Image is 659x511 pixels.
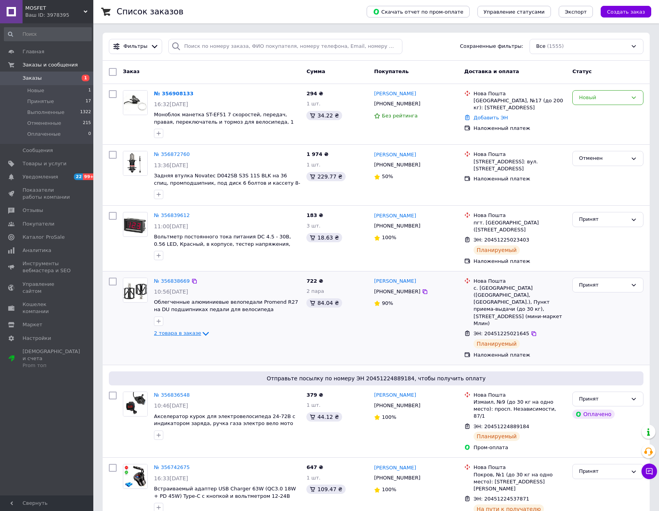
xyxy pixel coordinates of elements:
[154,278,190,284] a: № 356838669
[86,98,91,105] span: 17
[374,278,416,285] a: [PERSON_NAME]
[579,94,628,102] div: Новый
[572,409,614,419] div: Оплачено
[382,173,393,179] span: 50%
[367,6,470,17] button: Скачать отчет по пром-оплате
[306,288,324,294] span: 2 пара
[306,402,320,408] span: 1 шт.
[23,362,80,369] div: Prom топ
[474,471,566,493] div: Покров, №1 (до 30 кг на одно место): [STREET_ADDRESS][PERSON_NAME]
[579,395,628,403] div: Принят
[306,392,323,398] span: 379 ₴
[306,223,320,229] span: 3 шт.
[579,215,628,224] div: Принят
[23,173,58,180] span: Уведомления
[27,109,65,116] span: Выполненные
[23,260,72,274] span: Инструменты вебмастера и SEO
[477,6,551,17] button: Управление статусами
[460,43,523,50] span: Сохраненные фильтры:
[74,173,83,180] span: 22
[23,187,72,201] span: Показатели работы компании
[23,48,44,55] span: Главная
[154,330,201,336] span: 2 товара в заказе
[112,374,640,382] span: Отправьте посылку по номеру ЭН 20451224889184, чтобы получить оплату
[306,162,320,168] span: 1 шт.
[601,6,651,17] button: Создать заказ
[474,339,520,348] div: Планируемый
[474,285,566,327] div: с. [GEOGRAPHIC_DATA] ([GEOGRAPHIC_DATA], [GEOGRAPHIC_DATA].), Пункт приема-выдачи (до 30 кг), [ST...
[154,173,300,193] a: Задняя втулка Novatec D042SB S3S 11S BLK на 36 спиц, промподшипник, под диск 6 болтов и кассету 8...
[23,234,65,241] span: Каталог ProSale
[154,234,291,254] a: Вольтметр постоянного тока питания DC 4.5 - 30В, 0.56 LED, Красный, в корпусе, тестер напряжения,...
[306,412,342,422] div: 44.12 ₴
[382,414,396,420] span: 100%
[123,278,148,303] a: Фото товару
[374,90,416,98] a: [PERSON_NAME]
[123,464,147,488] img: Фото товару
[372,287,422,297] div: [PHONE_NUMBER]
[23,160,66,167] span: Товары и услуги
[474,444,566,451] div: Пром-оплата
[536,43,545,50] span: Все
[373,8,463,15] span: Скачать отчет по пром-оплате
[154,162,188,168] span: 13:36[DATE]
[306,485,345,494] div: 109.47 ₴
[154,475,188,481] span: 16:33[DATE]
[154,402,188,409] span: 10:46[DATE]
[27,120,61,127] span: Отмененные
[474,278,566,285] div: Нова Пошта
[579,467,628,476] div: Принят
[117,7,184,16] h1: Список заказов
[154,330,210,336] a: 2 товара в заказе
[23,321,42,328] span: Маркет
[154,212,190,218] a: № 356839612
[23,61,78,68] span: Заказы и сообщения
[124,43,148,50] span: Фильтры
[23,207,43,214] span: Отзывы
[474,464,566,471] div: Нова Пошта
[88,131,91,138] span: 0
[474,125,566,132] div: Наложенный платеж
[306,91,323,96] span: 294 ₴
[464,68,519,74] span: Доставка и оплата
[23,147,53,154] span: Сообщения
[23,301,72,315] span: Кошелек компании
[123,216,147,233] img: Фото товару
[123,464,148,489] a: Фото товару
[372,221,422,231] div: [PHONE_NUMBER]
[372,160,422,170] div: [PHONE_NUMBER]
[83,173,96,180] span: 99+
[123,278,147,302] img: Фото товару
[474,115,508,121] a: Добавить ЭН
[565,9,587,15] span: Экспорт
[382,486,396,492] span: 100%
[474,432,520,441] div: Планируемый
[372,473,422,483] div: [PHONE_NUMBER]
[27,87,44,94] span: Новые
[559,6,593,17] button: Экспорт
[154,299,298,319] span: Облегченные алюминиевые велопедали Promend R27 на DU подшипниках педали для велосипеда велосипедн...
[123,68,140,74] span: Заказ
[123,392,148,416] a: Фото товару
[154,91,194,96] a: № 356908133
[474,496,529,502] span: ЭН: 20451224537871
[474,158,566,172] div: [STREET_ADDRESS]: вул. [STREET_ADDRESS]
[306,298,342,308] div: 84.04 ₴
[382,113,418,119] span: Без рейтинга
[306,278,323,284] span: 722 ₴
[154,289,188,295] span: 10:56[DATE]
[474,392,566,399] div: Нова Пошта
[372,99,422,109] div: [PHONE_NUMBER]
[123,392,147,416] img: Фото товару
[474,399,566,420] div: Измаил, №9 (до 30 кг на одно место): просп. Независимости, 87/1
[374,464,416,472] a: [PERSON_NAME]
[123,212,148,237] a: Фото товару
[372,401,422,411] div: [PHONE_NUMBER]
[572,68,592,74] span: Статус
[306,172,345,181] div: 229.77 ₴
[474,423,529,429] span: ЭН: 20451224889184
[154,413,295,427] a: Акселератор курок для электровелосипеда 24-72В с индикатором заряда, ручка газа электро вело мото
[25,5,84,12] span: MOSFET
